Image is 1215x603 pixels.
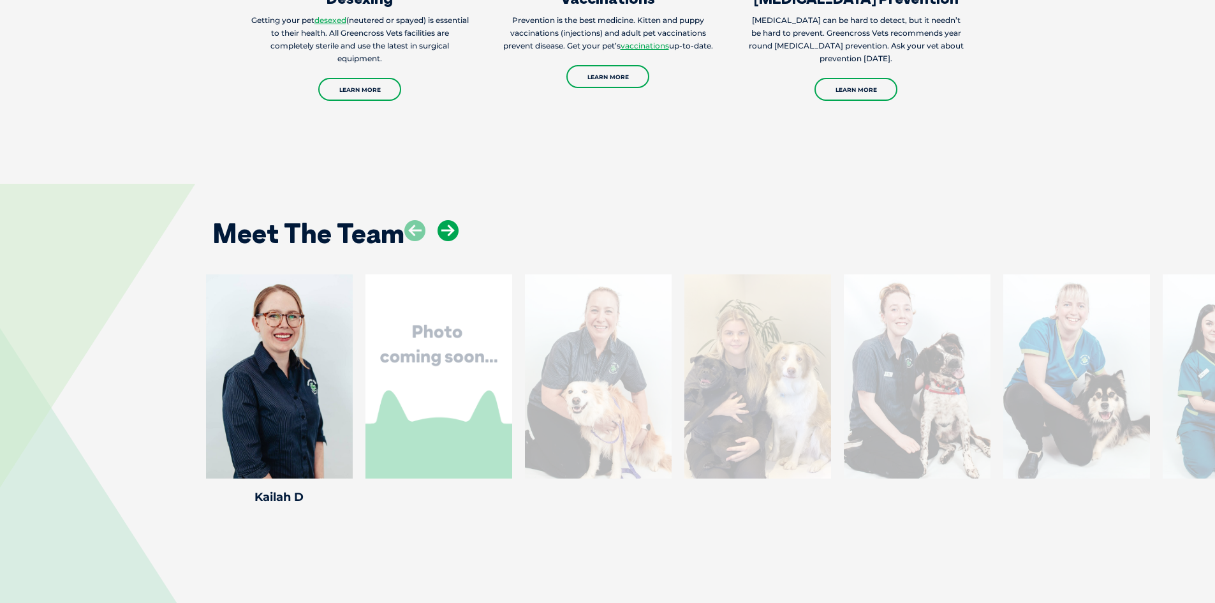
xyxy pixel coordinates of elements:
p: Prevention is the best medicine. Kitten and puppy vaccinations (injections) and adult pet vaccina... [499,14,718,52]
a: desexed [314,15,346,25]
a: Learn More [566,65,649,88]
h4: Kailah D [206,491,353,503]
a: Learn More [318,78,401,101]
p: [MEDICAL_DATA] can be hard to detect, but it needn’t be hard to prevent. Greencross Vets recommen... [747,14,966,65]
p: Getting your pet (neutered or spayed) is essential to their health. All Greencross Vets facilitie... [251,14,469,65]
h2: Meet The Team [212,220,404,247]
a: Learn More [814,78,897,101]
a: vaccinations [621,41,669,50]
